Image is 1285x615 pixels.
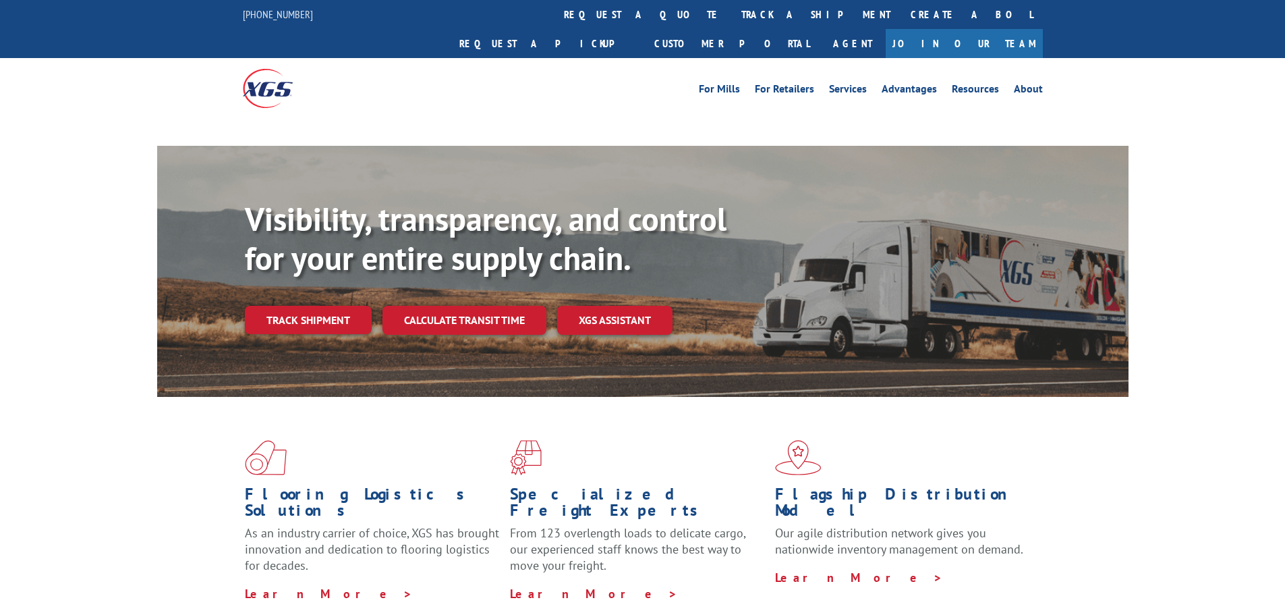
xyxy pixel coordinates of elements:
[952,84,999,99] a: Resources
[886,29,1043,58] a: Join Our Team
[755,84,814,99] a: For Retailers
[510,525,765,585] p: From 123 overlength loads to delicate cargo, our experienced staff knows the best way to move you...
[382,306,546,335] a: Calculate transit time
[820,29,886,58] a: Agent
[510,486,765,525] h1: Specialized Freight Experts
[243,7,313,21] a: [PHONE_NUMBER]
[245,525,499,573] span: As an industry carrier of choice, XGS has brought innovation and dedication to flooring logistics...
[557,306,673,335] a: XGS ASSISTANT
[1014,84,1043,99] a: About
[245,306,372,334] a: Track shipment
[449,29,644,58] a: Request a pickup
[775,440,822,475] img: xgs-icon-flagship-distribution-model-red
[245,198,726,279] b: Visibility, transparency, and control for your entire supply chain.
[644,29,820,58] a: Customer Portal
[829,84,867,99] a: Services
[775,570,943,585] a: Learn More >
[245,486,500,525] h1: Flooring Logistics Solutions
[510,440,542,475] img: xgs-icon-focused-on-flooring-red
[699,84,740,99] a: For Mills
[882,84,937,99] a: Advantages
[245,440,287,475] img: xgs-icon-total-supply-chain-intelligence-red
[510,586,678,601] a: Learn More >
[775,525,1023,557] span: Our agile distribution network gives you nationwide inventory management on demand.
[775,486,1030,525] h1: Flagship Distribution Model
[245,586,413,601] a: Learn More >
